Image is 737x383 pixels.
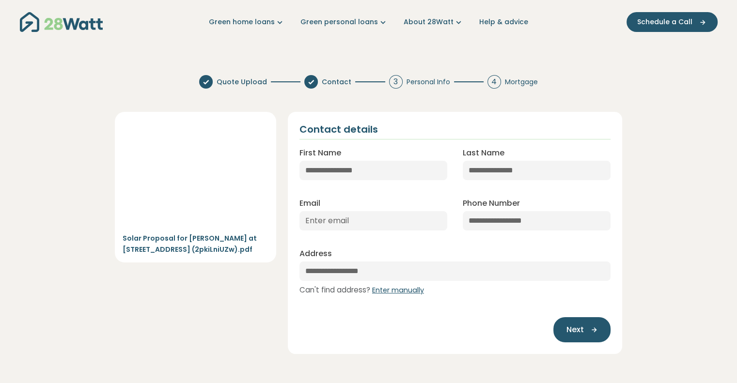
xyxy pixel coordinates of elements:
[487,75,501,89] div: 4
[463,147,504,159] label: Last Name
[20,10,718,34] nav: Main navigation
[404,17,464,27] a: About 28Watt
[20,12,103,32] img: 28Watt
[372,285,424,296] button: Enter manually
[299,123,378,135] h2: Contact details
[123,120,268,229] iframe: Uploaded Quote Preview
[566,324,583,336] span: Next
[637,17,692,27] span: Schedule a Call
[299,285,611,296] div: Can't find address?
[505,77,538,87] span: Mortgage
[299,211,447,230] input: Enter email
[209,17,285,27] a: Green home loans
[299,147,341,159] label: First Name
[463,198,520,209] label: Phone Number
[217,77,267,87] span: Quote Upload
[123,233,268,255] p: Solar Proposal for [PERSON_NAME] at [STREET_ADDRESS] (2pkiLniUZw).pdf
[322,77,351,87] span: Contact
[407,77,450,87] span: Personal Info
[553,317,611,342] button: Next
[389,75,403,89] div: 3
[299,198,320,209] label: Email
[627,12,718,32] button: Schedule a Call
[300,17,388,27] a: Green personal loans
[479,17,528,27] a: Help & advice
[299,248,332,260] label: Address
